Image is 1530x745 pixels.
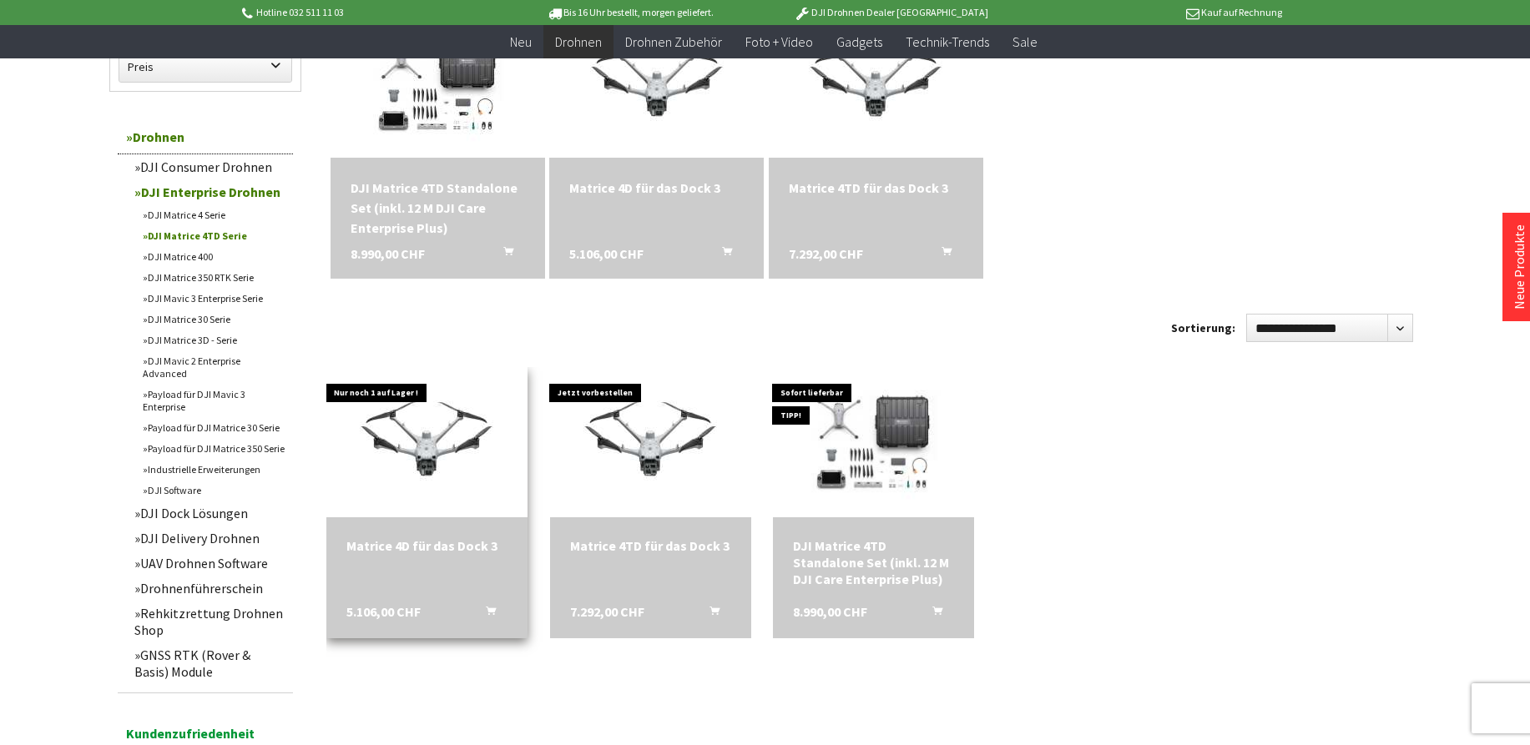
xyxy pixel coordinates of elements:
div: DJI Matrice 4TD Standalone Set (inkl. 12 M DJI Care Enterprise Plus) [351,178,525,238]
a: DJI Mavic 3 Enterprise Serie [134,288,293,309]
button: In den Warenkorb [689,603,730,625]
div: Matrice 4TD für das Dock 3 [570,537,731,554]
span: 7.292,00 CHF [789,244,863,264]
a: Matrice 4TD für das Dock 3 7.292,00 CHF In den Warenkorb [570,537,731,554]
a: Sale [1001,25,1049,59]
a: DJI Mavic 2 Enterprise Advanced [134,350,293,384]
a: Payload für DJI Matrice 350 Serie [134,438,293,459]
a: UAV Drohnen Software [126,551,293,576]
a: Matrice 4D für das Dock 3 5.106,00 CHF In den Warenkorb [569,178,744,198]
img: DJI Matrice 4TD Standalone Set (inkl. 12 M DJI Care Enterprise Plus) [773,370,974,515]
img: Matrice 4TD für das Dock 3 [775,8,976,158]
a: Technik-Trends [894,25,1001,59]
a: DJI Enterprise Drohnen [126,179,293,204]
a: Drohnen [118,120,293,154]
a: DJI Consumer Drohnen [126,154,293,179]
span: 7.292,00 CHF [570,603,644,620]
a: Gadgets [825,25,894,59]
a: Drohnen Zubehör [614,25,734,59]
p: Bis 16 Uhr bestellt, morgen geliefert. [500,3,760,23]
span: 5.106,00 CHF [569,244,644,264]
button: In den Warenkorb [466,603,506,625]
a: Foto + Video [734,25,825,59]
a: DJI Matrice 4TD Standalone Set (inkl. 12 M DJI Care Enterprise Plus) 8.990,00 CHF In den Warenkorb [793,537,954,587]
p: Hotline 032 511 11 03 [240,3,500,23]
p: Kauf auf Rechnung [1022,3,1282,23]
a: Payload für DJI Mavic 3 Enterprise [134,384,293,417]
div: DJI Matrice 4TD Standalone Set (inkl. 12 M DJI Care Enterprise Plus) [793,537,954,587]
span: Drohnen [555,33,602,50]
span: 5.106,00 CHF [346,603,421,620]
a: DJI Matrice 400 [134,246,293,267]
span: Neu [510,33,532,50]
a: Matrice 4TD für das Dock 3 7.292,00 CHF In den Warenkorb [789,178,963,198]
span: Gadgets [836,33,882,50]
span: Sale [1012,33,1038,50]
a: DJI Delivery Drohnen [126,526,293,551]
div: Matrice 4D für das Dock 3 [346,537,507,554]
label: Sortierung: [1171,315,1235,341]
a: DJI Matrice 4TD Standalone Set (inkl. 12 M DJI Care Enterprise Plus) 8.990,00 CHF In den Warenkorb [351,178,525,238]
a: DJI Matrice 4TD Serie [134,225,293,246]
a: DJI Matrice 4 Serie [134,204,293,225]
p: DJI Drohnen Dealer [GEOGRAPHIC_DATA] [760,3,1021,23]
img: Matrice 4D für das Dock 3 [326,367,527,517]
a: Drohnenführerschein [126,576,293,601]
a: GNSS RTK (Rover & Basis) Module [126,642,293,684]
a: DJI Matrice 3D - Serie [134,330,293,350]
a: DJI Matrice 30 Serie [134,309,293,330]
div: Matrice 4TD für das Dock 3 [789,178,963,198]
button: In den Warenkorb [912,603,952,625]
span: Foto + Video [745,33,813,50]
div: Matrice 4D für das Dock 3 [569,178,744,198]
a: DJI Matrice 350 RTK Serie [134,267,293,288]
img: DJI Matrice 4TD Standalone Set (inkl. 12 M DJI Care Enterprise Plus) [333,8,542,158]
button: In den Warenkorb [922,244,962,265]
img: Matrice 4TD für das Dock 3 [550,367,750,517]
a: DJI Dock Lösungen [126,501,293,526]
label: Preis [119,52,291,82]
img: Matrice 4D für das Dock 3 [557,8,757,158]
a: DJI Software [134,480,293,501]
span: 8.990,00 CHF [351,244,425,264]
a: Payload für DJI Matrice 30 Serie [134,417,293,438]
a: Neu [498,25,543,59]
a: Rehkitzrettung Drohnen Shop [126,601,293,642]
span: 8.990,00 CHF [793,603,867,620]
button: In den Warenkorb [702,244,742,265]
a: Matrice 4D für das Dock 3 5.106,00 CHF In den Warenkorb [346,537,507,554]
button: In den Warenkorb [483,244,523,265]
a: Drohnen [543,25,614,59]
span: Drohnen Zubehör [625,33,722,50]
a: Neue Produkte [1511,224,1527,310]
span: Technik-Trends [906,33,989,50]
a: Industrielle Erweiterungen [134,459,293,480]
